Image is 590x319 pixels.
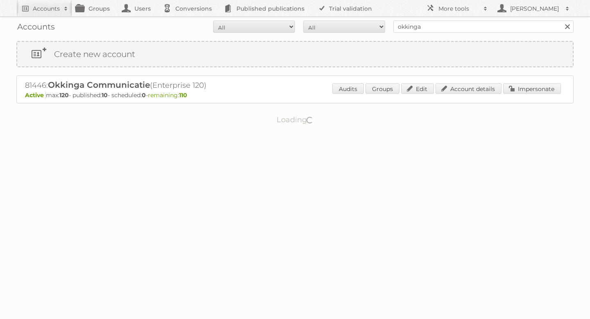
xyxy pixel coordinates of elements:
a: Groups [365,83,399,94]
strong: 120 [59,91,69,99]
a: Impersonate [503,83,561,94]
h2: Accounts [33,5,60,13]
a: Edit [401,83,434,94]
span: Active [25,91,46,99]
p: Loading [251,112,340,128]
a: Create new account [17,42,573,66]
p: max: - published: - scheduled: - [25,91,565,99]
strong: 10 [102,91,108,99]
h2: More tools [438,5,479,13]
span: Okkinga Communicatie [48,80,150,90]
a: Account details [436,83,501,94]
strong: 0 [142,91,146,99]
span: remaining: [148,91,187,99]
h2: [PERSON_NAME] [508,5,561,13]
a: Audits [332,83,364,94]
h2: 81446: (Enterprise 120) [25,80,312,91]
strong: 110 [179,91,187,99]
